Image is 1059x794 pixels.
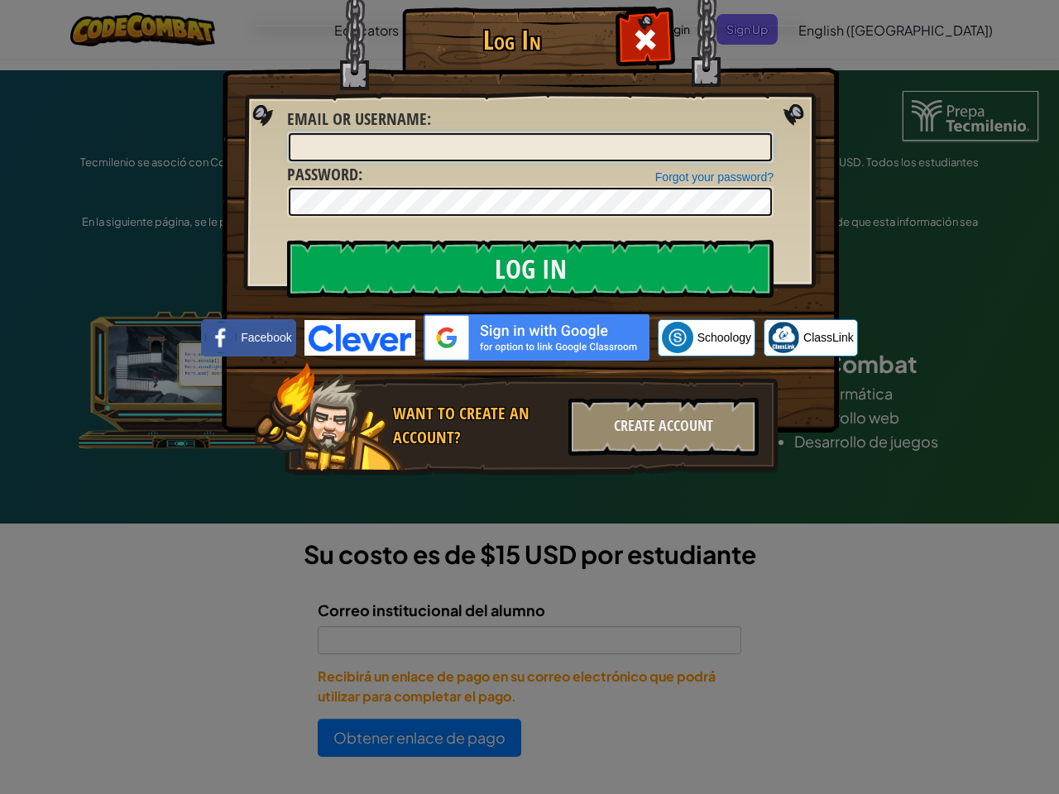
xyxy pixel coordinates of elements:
span: Email or Username [287,108,427,130]
span: ClassLink [803,329,854,346]
h1: Log In [406,26,617,55]
input: Log In [287,240,774,298]
span: Facebook [241,329,291,346]
a: Forgot your password? [655,170,774,184]
div: Create Account [568,398,759,456]
img: clever-logo-blue.png [304,320,415,356]
label: : [287,108,431,132]
span: Password [287,163,358,185]
img: gplus_sso_button2.svg [424,314,649,361]
label: : [287,163,362,187]
div: Want to create an account? [393,402,558,449]
span: Schoology [697,329,751,346]
img: facebook_small.png [205,322,237,353]
img: classlink-logo-small.png [768,322,799,353]
img: schoology.png [662,322,693,353]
